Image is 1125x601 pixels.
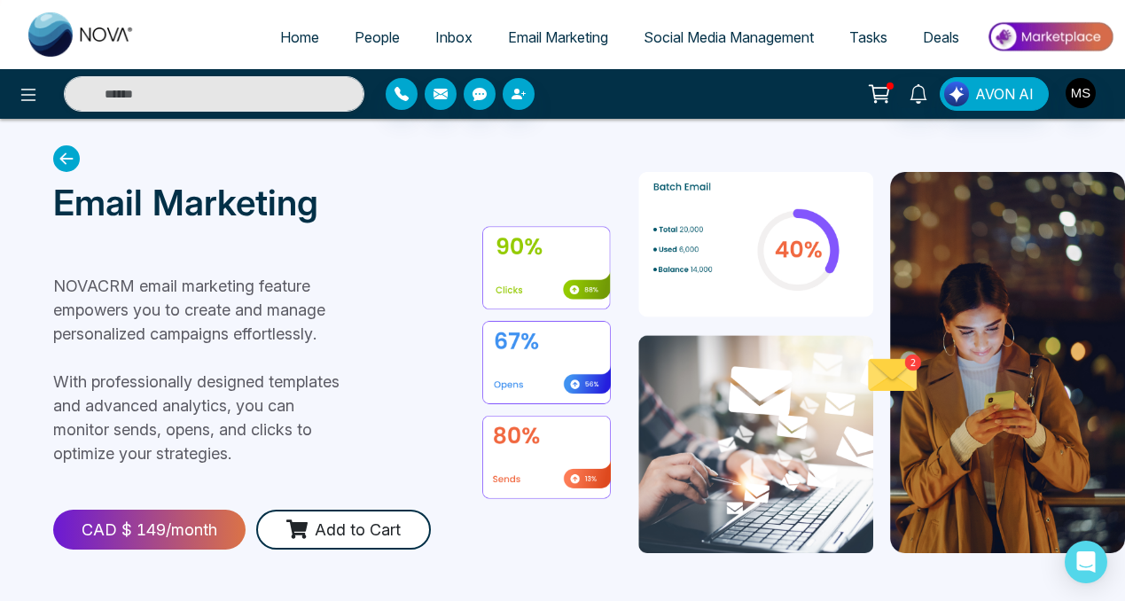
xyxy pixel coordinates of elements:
button: Add to Cart [256,510,431,550]
span: Inbox [435,28,473,46]
img: Lead Flow [944,82,969,106]
a: Deals [905,20,977,54]
span: Deals [923,28,959,46]
span: People [355,28,400,46]
span: Tasks [849,28,887,46]
div: CAD $ 149 /month [53,510,246,550]
img: Market-place.gif [986,17,1114,57]
p: NOVACRM email marketing feature empowers you to create and manage personalized campaigns effortle... [53,274,354,465]
span: Home [280,28,319,46]
a: Inbox [418,20,490,54]
span: AVON AI [975,83,1034,105]
a: Tasks [832,20,905,54]
a: Home [262,20,337,54]
img: file not found [482,172,1125,553]
img: User Avatar [1066,78,1096,108]
a: Email Marketing [490,20,626,54]
p: Email Marketing [53,176,482,230]
div: Open Intercom Messenger [1065,541,1107,583]
button: AVON AI [940,77,1049,111]
a: People [337,20,418,54]
a: Social Media Management [626,20,832,54]
span: Social Media Management [644,28,814,46]
img: Nova CRM Logo [28,12,135,57]
span: Email Marketing [508,28,608,46]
